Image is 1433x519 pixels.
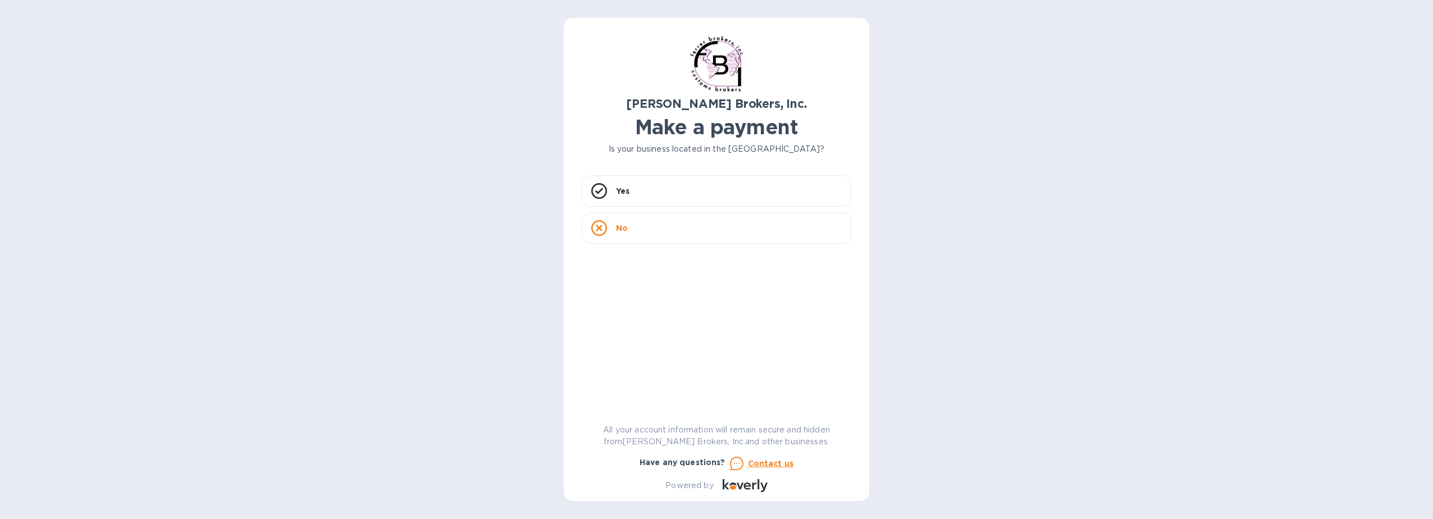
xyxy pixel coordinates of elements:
[582,143,851,155] p: Is your business located in the [GEOGRAPHIC_DATA]?
[582,424,851,448] p: All your account information will remain secure and hidden from [PERSON_NAME] Brokers, Inc. and o...
[748,459,794,468] u: Contact us
[640,458,725,467] b: Have any questions?
[616,222,628,234] p: No
[616,185,629,197] p: Yes
[582,115,851,139] h1: Make a payment
[626,97,806,111] b: [PERSON_NAME] Brokers, Inc.
[665,480,713,491] p: Powered by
